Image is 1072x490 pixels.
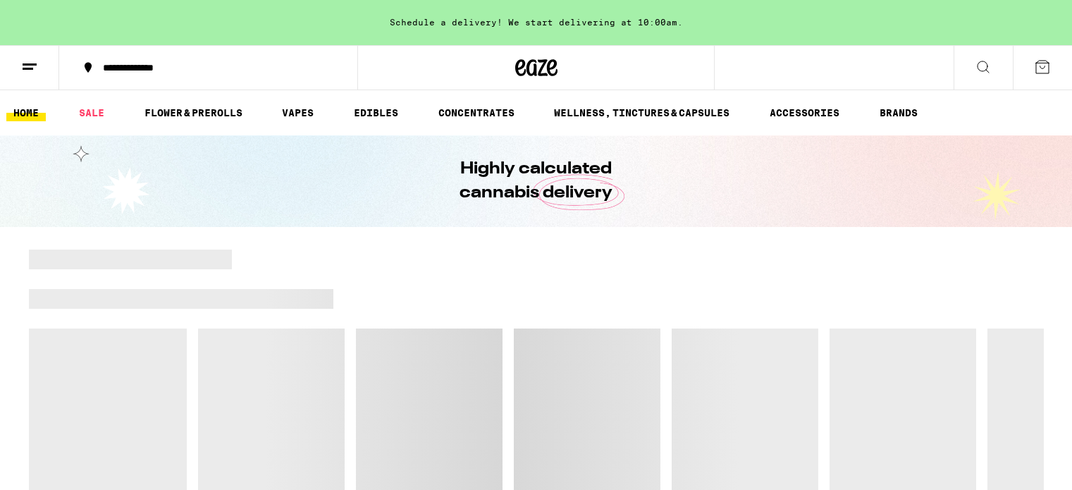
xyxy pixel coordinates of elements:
a: FLOWER & PREROLLS [137,104,249,121]
a: VAPES [275,104,321,121]
a: EDIBLES [347,104,405,121]
a: HOME [6,104,46,121]
a: SALE [72,104,111,121]
a: ACCESSORIES [763,104,846,121]
a: CONCENTRATES [431,104,522,121]
a: BRANDS [873,104,925,121]
h1: Highly calculated cannabis delivery [420,157,653,205]
a: WELLNESS, TINCTURES & CAPSULES [547,104,737,121]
